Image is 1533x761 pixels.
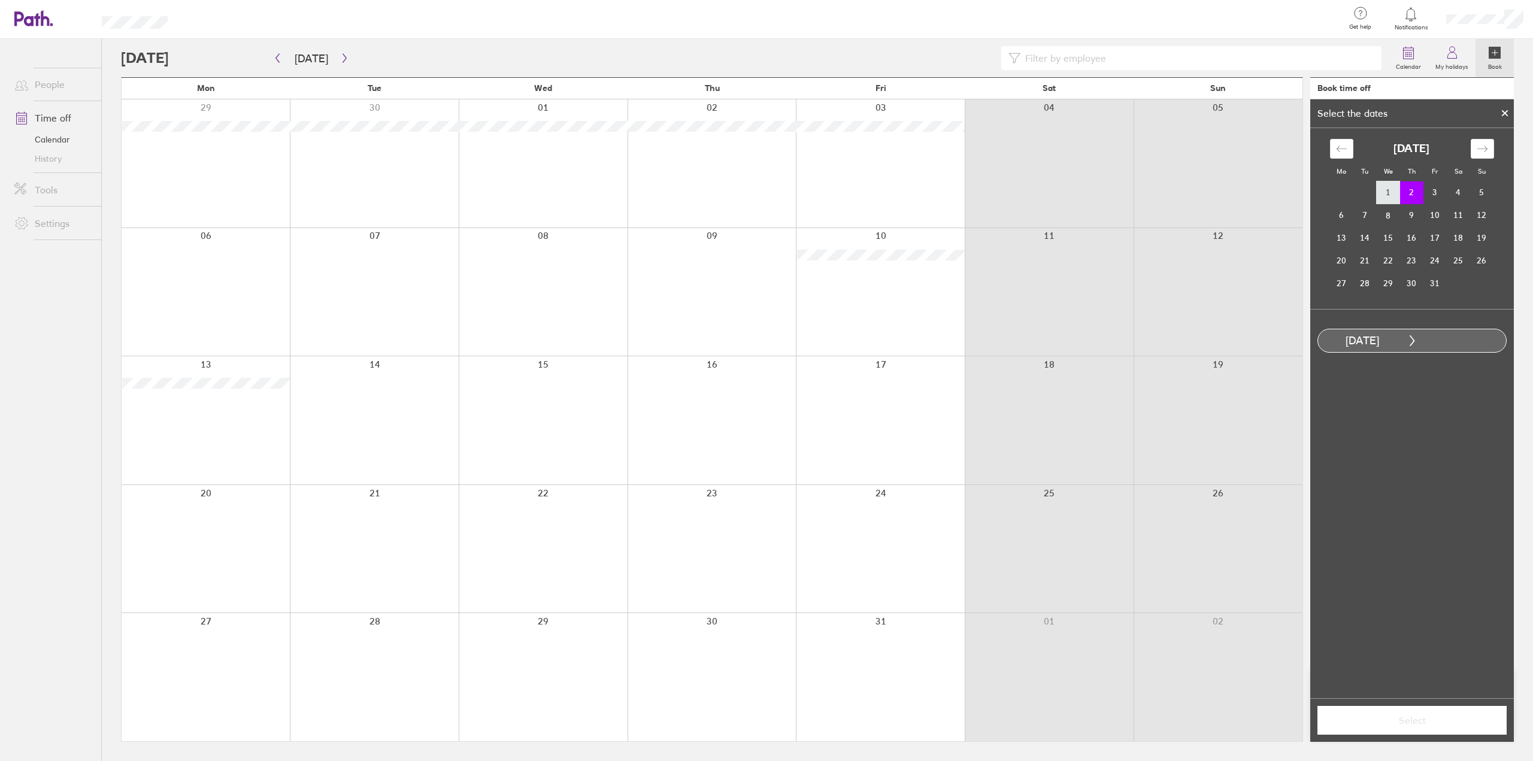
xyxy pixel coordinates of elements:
small: Fr [1432,167,1438,175]
td: Choose Wednesday, October 8, 2025 as your check-out date. It’s available. [1377,204,1400,227]
span: Tue [368,83,381,93]
td: Choose Saturday, October 25, 2025 as your check-out date. It’s available. [1447,250,1470,272]
a: Time off [5,106,101,130]
td: Choose Monday, October 13, 2025 as your check-out date. It’s available. [1330,227,1353,250]
td: Choose Monday, October 20, 2025 as your check-out date. It’s available. [1330,250,1353,272]
td: Choose Friday, October 31, 2025 as your check-out date. It’s available. [1423,272,1447,295]
a: My holidays [1428,39,1476,77]
small: Mo [1337,167,1346,175]
a: Calendar [5,130,101,149]
small: We [1384,167,1393,175]
td: Choose Friday, October 24, 2025 as your check-out date. It’s available. [1423,250,1447,272]
td: Choose Sunday, October 26, 2025 as your check-out date. It’s available. [1470,250,1493,272]
div: Select the dates [1310,108,1395,119]
td: Choose Sunday, October 19, 2025 as your check-out date. It’s available. [1470,227,1493,250]
span: Sun [1210,83,1226,93]
td: Choose Monday, October 6, 2025 as your check-out date. It’s available. [1330,204,1353,227]
button: [DATE] [285,48,338,68]
td: Choose Sunday, October 12, 2025 as your check-out date. It’s available. [1470,204,1493,227]
span: Wed [534,83,552,93]
a: Book [1476,39,1514,77]
td: Choose Wednesday, October 1, 2025 as your check-out date. It’s available. [1377,181,1400,204]
td: Choose Saturday, October 4, 2025 as your check-out date. It’s available. [1447,181,1470,204]
a: History [5,149,101,168]
a: Settings [5,211,101,235]
td: Choose Thursday, October 30, 2025 as your check-out date. It’s available. [1400,272,1423,295]
td: Selected as start date. Thursday, October 2, 2025 [1400,181,1423,204]
a: People [5,72,101,96]
span: Get help [1341,23,1380,31]
td: Choose Tuesday, October 28, 2025 as your check-out date. It’s available. [1353,272,1377,295]
a: Notifications [1392,6,1431,31]
label: Calendar [1389,60,1428,71]
a: Calendar [1389,39,1428,77]
td: Choose Saturday, October 11, 2025 as your check-out date. It’s available. [1447,204,1470,227]
small: Su [1478,167,1486,175]
td: Choose Wednesday, October 15, 2025 as your check-out date. It’s available. [1377,227,1400,250]
div: Calendar [1317,128,1507,309]
small: Sa [1455,167,1462,175]
td: Choose Friday, October 17, 2025 as your check-out date. It’s available. [1423,227,1447,250]
span: Thu [705,83,720,93]
span: Fri [875,83,886,93]
div: Book time off [1317,83,1371,93]
div: Move forward to switch to the next month. [1471,139,1494,159]
td: Choose Wednesday, October 22, 2025 as your check-out date. It’s available. [1377,250,1400,272]
td: Choose Thursday, October 23, 2025 as your check-out date. It’s available. [1400,250,1423,272]
strong: [DATE] [1393,143,1429,155]
small: Th [1408,167,1416,175]
div: Move backward to switch to the previous month. [1330,139,1353,159]
td: Choose Monday, October 27, 2025 as your check-out date. It’s available. [1330,272,1353,295]
div: [DATE] [1318,335,1407,347]
td: Choose Saturday, October 18, 2025 as your check-out date. It’s available. [1447,227,1470,250]
label: Book [1481,60,1509,71]
td: Choose Thursday, October 16, 2025 as your check-out date. It’s available. [1400,227,1423,250]
td: Choose Friday, October 10, 2025 as your check-out date. It’s available. [1423,204,1447,227]
td: Choose Tuesday, October 14, 2025 as your check-out date. It’s available. [1353,227,1377,250]
a: Tools [5,178,101,202]
td: Choose Friday, October 3, 2025 as your check-out date. It’s available. [1423,181,1447,204]
span: Mon [197,83,215,93]
td: Choose Tuesday, October 7, 2025 as your check-out date. It’s available. [1353,204,1377,227]
small: Tu [1361,167,1368,175]
span: Notifications [1392,24,1431,31]
input: Filter by employee [1020,47,1374,69]
span: Sat [1043,83,1056,93]
span: Select [1326,715,1498,726]
button: Select [1317,706,1507,735]
label: My holidays [1428,60,1476,71]
td: Choose Wednesday, October 29, 2025 as your check-out date. It’s available. [1377,272,1400,295]
td: Choose Thursday, October 9, 2025 as your check-out date. It’s available. [1400,204,1423,227]
td: Choose Sunday, October 5, 2025 as your check-out date. It’s available. [1470,181,1493,204]
td: Choose Tuesday, October 21, 2025 as your check-out date. It’s available. [1353,250,1377,272]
